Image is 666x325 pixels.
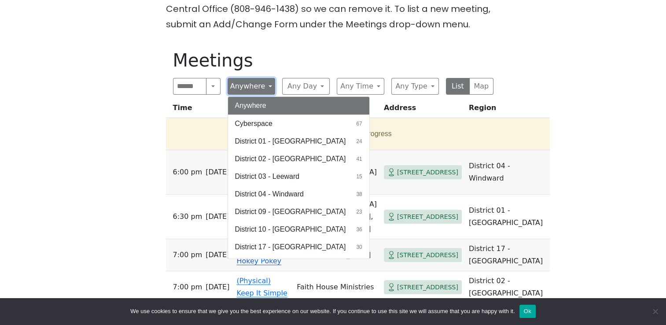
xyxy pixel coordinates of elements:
span: [DATE] [206,281,229,293]
span: 7:00 PM [173,281,202,293]
span: Cyberspace [235,118,272,129]
span: [STREET_ADDRESS] [397,282,458,293]
span: [STREET_ADDRESS] [397,250,458,261]
td: District 01 - [GEOGRAPHIC_DATA] [465,195,550,239]
span: District 09 - [GEOGRAPHIC_DATA] [235,207,346,217]
span: 24 results [356,137,362,145]
span: District 02 - [GEOGRAPHIC_DATA] [235,154,346,164]
div: Anywhere [228,96,370,259]
span: 15 results [356,173,362,181]
button: District 10 - [GEOGRAPHIC_DATA]36 results [228,221,369,238]
button: Any Time [337,78,384,95]
span: [STREET_ADDRESS] [397,167,458,178]
button: Map [469,78,493,95]
button: Any Type [391,78,439,95]
td: Faith House Ministries [293,271,380,303]
span: 7:00 PM [173,249,202,261]
span: [STREET_ADDRESS] [397,211,458,222]
button: 1 result [228,256,369,273]
a: (Physical) Keep It Simple [236,277,287,297]
span: District 17 - [GEOGRAPHIC_DATA] [235,242,346,252]
span: [DATE] [206,166,229,178]
span: District 03 - Leeward [235,171,300,182]
button: District 01 - [GEOGRAPHIC_DATA]24 results [228,133,369,150]
button: District 02 - [GEOGRAPHIC_DATA]41 results [228,150,369,168]
span: 38 results [356,190,362,198]
span: 23 results [356,208,362,216]
span: [DATE] [206,249,229,261]
button: Search [206,78,220,95]
span: 36 results [356,225,362,233]
button: District 09 - [GEOGRAPHIC_DATA]23 results [228,203,369,221]
button: Anywhere [228,78,275,95]
button: Cyberspace67 results [228,115,369,133]
th: Address [380,102,465,118]
td: District 17 - [GEOGRAPHIC_DATA] [465,239,550,271]
span: 30 results [356,243,362,251]
span: 67 results [356,120,362,128]
button: Anywhere [228,97,369,114]
button: District 04 - Windward38 results [228,185,369,203]
span: [DATE] [206,211,229,223]
button: Any Day [282,78,330,95]
td: District 02 - [GEOGRAPHIC_DATA] [465,271,550,303]
span: 6:30 PM [173,211,202,223]
h1: Meetings [173,50,493,71]
span: No [651,307,659,316]
span: District 01 - [GEOGRAPHIC_DATA] [235,136,346,147]
th: Region [465,102,550,118]
span: 41 results [356,155,362,163]
button: District 03 - Leeward15 results [228,168,369,185]
span: District 10 - [GEOGRAPHIC_DATA] [235,224,346,235]
button: District 17 - [GEOGRAPHIC_DATA]30 results [228,238,369,256]
th: Time [166,102,233,118]
button: 5 meetings in progress [169,122,543,146]
span: We use cookies to ensure that we give you the best experience on our website. If you continue to ... [130,307,515,316]
input: Search [173,78,207,95]
td: District 04 - Windward [465,150,550,195]
button: List [446,78,470,95]
span: District 04 - Windward [235,189,304,199]
span: 6:00 PM [173,166,202,178]
button: Ok [519,305,536,318]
